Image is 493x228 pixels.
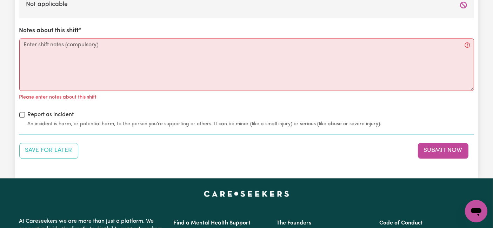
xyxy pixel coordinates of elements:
button: Save your job report [19,143,78,158]
a: The Founders [277,220,311,226]
label: Notes about this shift [19,26,79,35]
button: Submit your job report [418,143,468,158]
label: Report as Incident [28,110,74,119]
a: Careseekers home page [204,191,289,196]
small: An incident is harm, or potential harm, to the person you're supporting or others. It can be mino... [28,120,474,128]
a: Code of Conduct [379,220,423,226]
p: Please enter notes about this shift [19,94,97,101]
iframe: Button to launch messaging window [465,200,487,222]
